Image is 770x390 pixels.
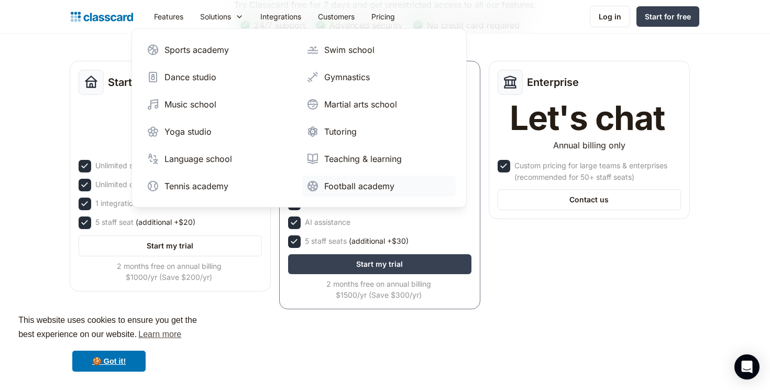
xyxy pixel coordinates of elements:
[18,314,200,342] span: This website uses cookies to ensure you get the best experience on our website.
[324,44,375,56] div: Swim school
[288,254,471,274] a: Start my trial
[599,11,621,22] div: Log in
[324,125,357,138] div: Tutoring
[164,125,212,138] div: Yoga studio
[324,98,397,111] div: Martial arts school
[310,5,363,28] a: Customers
[302,176,456,197] a: Football academy
[79,235,262,256] a: Start my trial
[553,139,625,151] div: Annual billing only
[142,121,296,142] a: Yoga studio
[302,67,456,88] a: Gymnastics
[142,148,296,169] a: Language school
[146,5,192,28] a: Features
[645,11,691,22] div: Start for free
[324,71,370,83] div: Gymnastics
[95,179,155,190] div: Unlimited classes
[142,94,296,115] a: Music school
[108,76,142,89] h2: Starter
[79,261,260,283] div: 2 months free on annual billing $1000/yr (Save $200/yr)
[72,351,146,372] a: dismiss cookie message
[95,216,195,228] div: 5 staff seat
[142,67,296,88] a: Dance studio
[71,9,133,24] a: home
[734,354,760,380] div: Open Intercom Messenger
[136,216,195,228] span: (additional +$20)
[164,98,216,111] div: Music school
[636,6,699,27] a: Start for free
[349,235,409,247] span: (additional +$30)
[95,160,159,171] div: Unlimited students
[324,180,394,192] div: Football academy
[527,76,579,89] h2: Enterprise
[142,39,296,60] a: Sports academy
[137,327,183,342] a: learn more about cookies
[95,198,137,209] div: 1 integration
[363,5,403,28] a: Pricing
[302,121,456,142] a: Tutoring
[164,71,216,83] div: Dance studio
[498,189,681,210] a: Contact us
[302,94,456,115] a: Martial arts school
[164,44,229,56] div: Sports academy
[252,5,310,28] a: Integrations
[131,28,467,208] nav: Solutions
[305,235,409,247] div: 5 staff seats
[590,6,630,27] a: Log in
[510,101,665,135] div: Let's chat
[288,278,469,300] div: 2 months free on annual billing $1500/yr (Save $300/yr)
[164,180,228,192] div: Tennis academy
[302,148,456,169] a: Teaching & learning
[8,304,210,382] div: cookieconsent
[324,153,402,165] div: Teaching & learning
[514,160,679,183] div: Custom pricing for large teams & enterprises (recommended for 50+ staff seats)
[302,39,456,60] a: Swim school
[200,11,231,22] div: Solutions
[142,176,296,197] a: Tennis academy
[305,216,350,228] div: AI assistance
[164,153,232,165] div: Language school
[192,5,252,28] div: Solutions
